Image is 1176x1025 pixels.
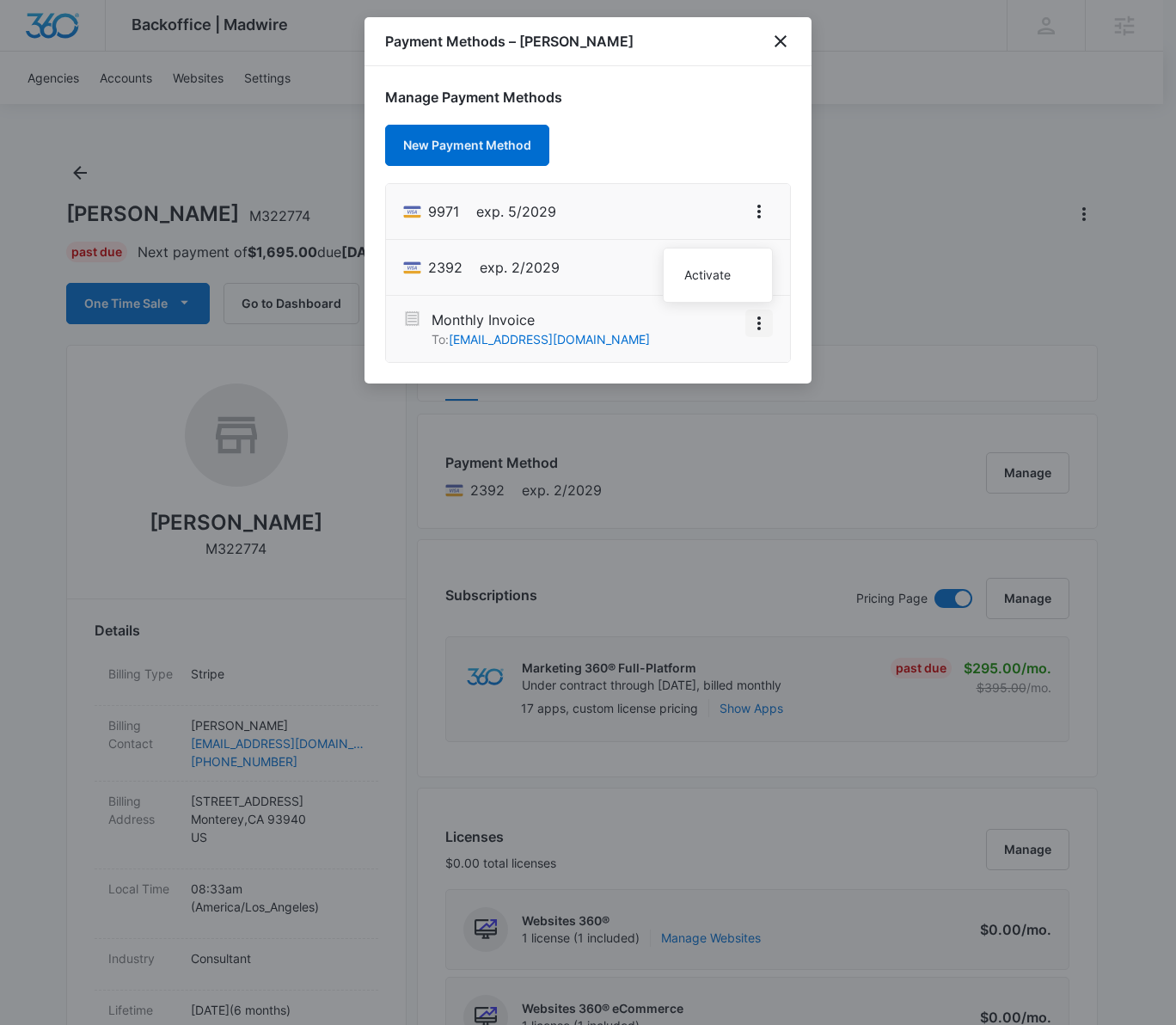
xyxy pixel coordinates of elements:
[684,269,731,281] div: Activate
[745,198,773,225] button: View More
[449,332,650,347] a: [EMAIL_ADDRESS][DOMAIN_NAME]
[476,201,556,222] span: exp. 5/2029
[432,310,650,330] p: Monthly Invoice
[428,201,459,222] span: Visa ending with
[432,330,650,348] p: To:
[770,31,791,52] button: close
[385,31,634,52] h1: Payment Methods – [PERSON_NAME]
[385,125,549,166] button: New Payment Method
[428,257,462,278] span: Visa ending with
[664,262,772,288] button: Activate
[385,87,791,107] h1: Manage Payment Methods
[745,310,773,337] button: View More
[480,257,560,278] span: exp. 2/2029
